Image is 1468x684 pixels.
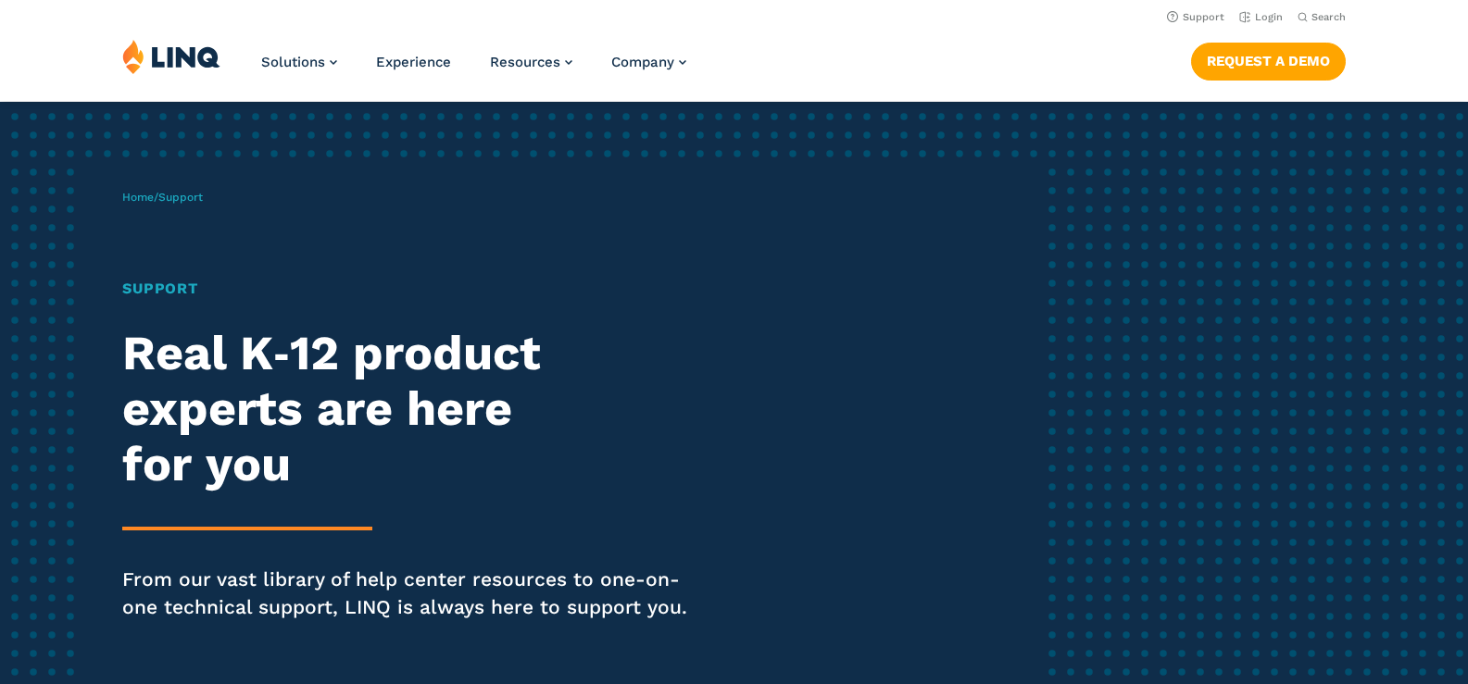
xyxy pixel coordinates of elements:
[122,191,203,204] span: /
[122,191,154,204] a: Home
[1298,10,1346,24] button: Open Search Bar
[261,54,325,70] span: Solutions
[490,54,560,70] span: Resources
[611,54,674,70] span: Company
[158,191,203,204] span: Support
[122,326,688,491] h2: Real K‑12 product experts are here for you
[611,54,686,70] a: Company
[1239,11,1283,23] a: Login
[1167,11,1224,23] a: Support
[490,54,572,70] a: Resources
[261,39,686,100] nav: Primary Navigation
[122,39,220,74] img: LINQ | K‑12 Software
[261,54,337,70] a: Solutions
[1191,39,1346,80] nav: Button Navigation
[1191,43,1346,80] a: Request a Demo
[122,566,688,621] p: From our vast library of help center resources to one-on-one technical support, LINQ is always he...
[1311,11,1346,23] span: Search
[376,54,451,70] a: Experience
[122,278,688,300] h1: Support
